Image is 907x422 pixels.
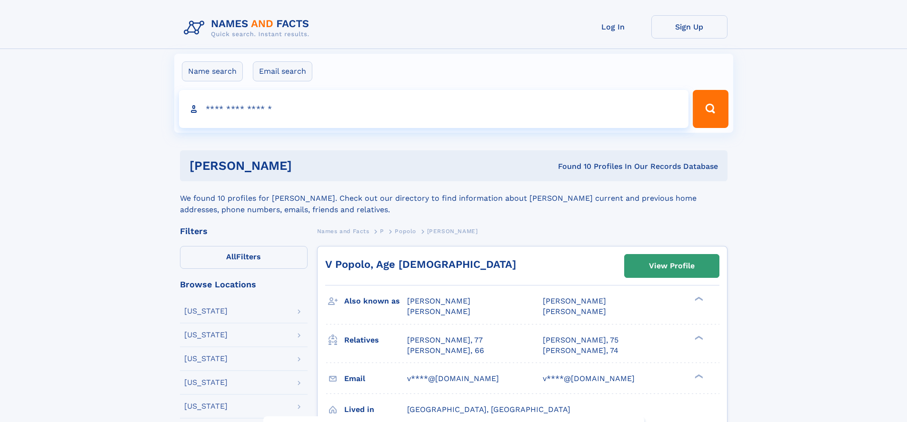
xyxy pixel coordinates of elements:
[427,228,478,235] span: [PERSON_NAME]
[344,402,407,418] h3: Lived in
[344,332,407,348] h3: Relatives
[649,255,695,277] div: View Profile
[184,355,228,363] div: [US_STATE]
[395,225,416,237] a: Popolo
[625,255,719,277] a: View Profile
[395,228,416,235] span: Popolo
[407,345,484,356] a: [PERSON_NAME], 66
[226,252,236,261] span: All
[651,15,728,39] a: Sign Up
[425,161,718,172] div: Found 10 Profiles In Our Records Database
[543,307,606,316] span: [PERSON_NAME]
[180,227,308,236] div: Filters
[575,15,651,39] a: Log In
[184,331,228,339] div: [US_STATE]
[180,181,728,216] div: We found 10 profiles for [PERSON_NAME]. Check out our directory to find information about [PERSON...
[184,379,228,386] div: [US_STATE]
[407,335,483,345] a: [PERSON_NAME], 77
[253,61,312,81] label: Email search
[189,160,425,172] h1: [PERSON_NAME]
[692,334,704,341] div: ❯
[180,280,308,289] div: Browse Locations
[179,90,689,128] input: search input
[325,258,516,270] a: V Popolo, Age [DEMOGRAPHIC_DATA]
[344,371,407,387] h3: Email
[380,228,384,235] span: P
[180,15,317,41] img: Logo Names and Facts
[692,373,704,379] div: ❯
[182,61,243,81] label: Name search
[543,296,606,305] span: [PERSON_NAME]
[407,296,470,305] span: [PERSON_NAME]
[407,307,470,316] span: [PERSON_NAME]
[543,345,618,356] a: [PERSON_NAME], 74
[184,402,228,410] div: [US_STATE]
[543,335,618,345] a: [PERSON_NAME], 75
[184,307,228,315] div: [US_STATE]
[317,225,369,237] a: Names and Facts
[380,225,384,237] a: P
[692,296,704,302] div: ❯
[407,405,570,414] span: [GEOGRAPHIC_DATA], [GEOGRAPHIC_DATA]
[344,293,407,309] h3: Also known as
[693,90,728,128] button: Search Button
[180,246,308,269] label: Filters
